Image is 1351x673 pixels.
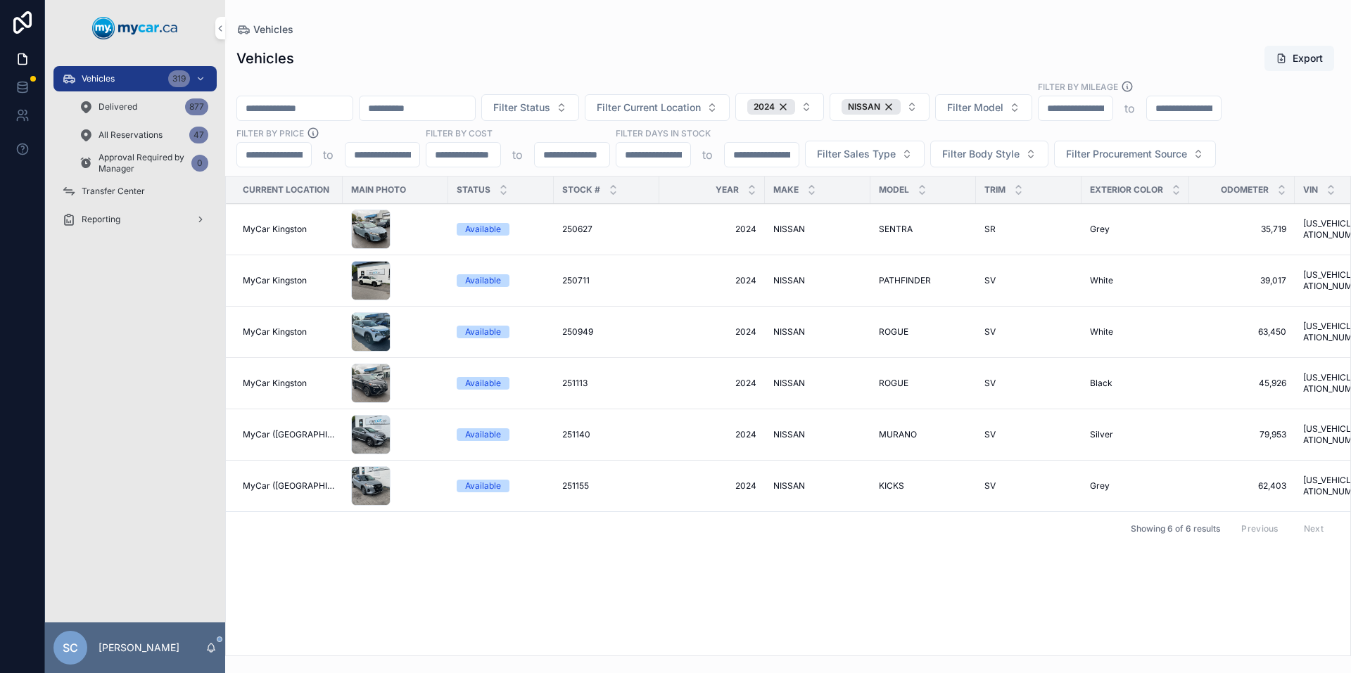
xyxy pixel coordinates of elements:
a: Available [457,326,545,338]
span: ROGUE [879,326,908,338]
div: Available [465,480,501,492]
span: All Reservations [99,129,163,141]
span: SV [984,326,996,338]
a: Vehicles319 [53,66,217,91]
span: SR [984,224,996,235]
a: MyCar Kingston [243,224,334,235]
p: to [702,146,713,163]
span: SV [984,275,996,286]
button: Unselect 12 [842,99,901,115]
img: App logo [92,17,178,39]
a: Available [457,223,545,236]
span: Vehicles [253,23,293,37]
a: MURANO [879,429,968,440]
a: NISSAN [773,275,862,286]
a: 2024 [668,224,756,235]
div: 319 [168,70,190,87]
span: PATHFINDER [879,275,931,286]
span: Grey [1090,480,1110,492]
span: NISSAN [773,224,805,235]
div: 47 [189,127,208,143]
a: Black [1090,378,1181,389]
span: Vehicles [82,73,115,84]
div: scrollable content [45,56,225,250]
span: 251155 [562,480,589,492]
span: SC [63,639,78,656]
div: 0 [191,155,208,172]
span: Filter Procurement Source [1066,147,1187,161]
span: 250711 [562,275,590,286]
label: Filter By Mileage [1038,80,1118,93]
span: Trim [984,184,1006,196]
div: 877 [185,98,208,115]
a: Available [457,274,545,287]
span: Main Photo [351,184,406,196]
a: SENTRA [879,224,968,235]
span: Filter Sales Type [817,147,896,161]
span: MyCar Kingston [243,326,307,338]
span: 62,403 [1198,480,1286,492]
span: SV [984,378,996,389]
span: 63,450 [1198,326,1286,338]
span: Transfer Center [82,186,145,197]
span: SV [984,480,996,492]
span: Showing 6 of 6 results [1131,523,1220,534]
span: KICKS [879,480,904,492]
span: Filter Current Location [597,101,701,115]
a: NISSAN [773,429,862,440]
a: SV [984,480,1073,492]
button: Select Button [935,94,1032,121]
span: Approval Required by Manager [99,152,186,174]
label: Filter Days In Stock [616,127,711,139]
a: White [1090,275,1181,286]
div: Available [465,326,501,338]
span: Stock # [562,184,600,196]
a: MyCar ([GEOGRAPHIC_DATA]) [243,480,334,492]
a: 251140 [562,429,651,440]
a: 39,017 [1198,275,1286,286]
a: 250627 [562,224,651,235]
span: Reporting [82,214,120,225]
a: Reporting [53,207,217,232]
a: MyCar Kingston [243,275,334,286]
a: PATHFINDER [879,275,968,286]
label: FILTER BY PRICE [236,127,304,139]
span: Year [716,184,739,196]
a: Vehicles [236,23,293,37]
p: [PERSON_NAME] [99,641,179,655]
a: SV [984,378,1073,389]
a: Delivered877 [70,94,217,120]
a: 2024 [668,275,756,286]
a: Approval Required by Manager0 [70,150,217,176]
a: Silver [1090,429,1181,440]
a: ROGUE [879,378,968,389]
button: Export [1264,46,1334,71]
p: to [1124,100,1135,117]
a: 79,953 [1198,429,1286,440]
a: MyCar Kingston [243,378,334,389]
span: ROGUE [879,378,908,389]
p: to [512,146,523,163]
span: Silver [1090,429,1113,440]
span: Make [773,184,799,196]
a: ROGUE [879,326,968,338]
a: Grey [1090,480,1181,492]
span: Grey [1090,224,1110,235]
span: MURANO [879,429,917,440]
div: Available [465,223,501,236]
span: Exterior Color [1090,184,1163,196]
a: 2024 [668,480,756,492]
button: Select Button [735,93,824,121]
span: 2024 [668,429,756,440]
span: NISSAN [773,275,805,286]
h1: Vehicles [236,49,294,68]
span: White [1090,326,1113,338]
span: Filter Status [493,101,550,115]
button: Select Button [585,94,730,121]
a: 35,719 [1198,224,1286,235]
